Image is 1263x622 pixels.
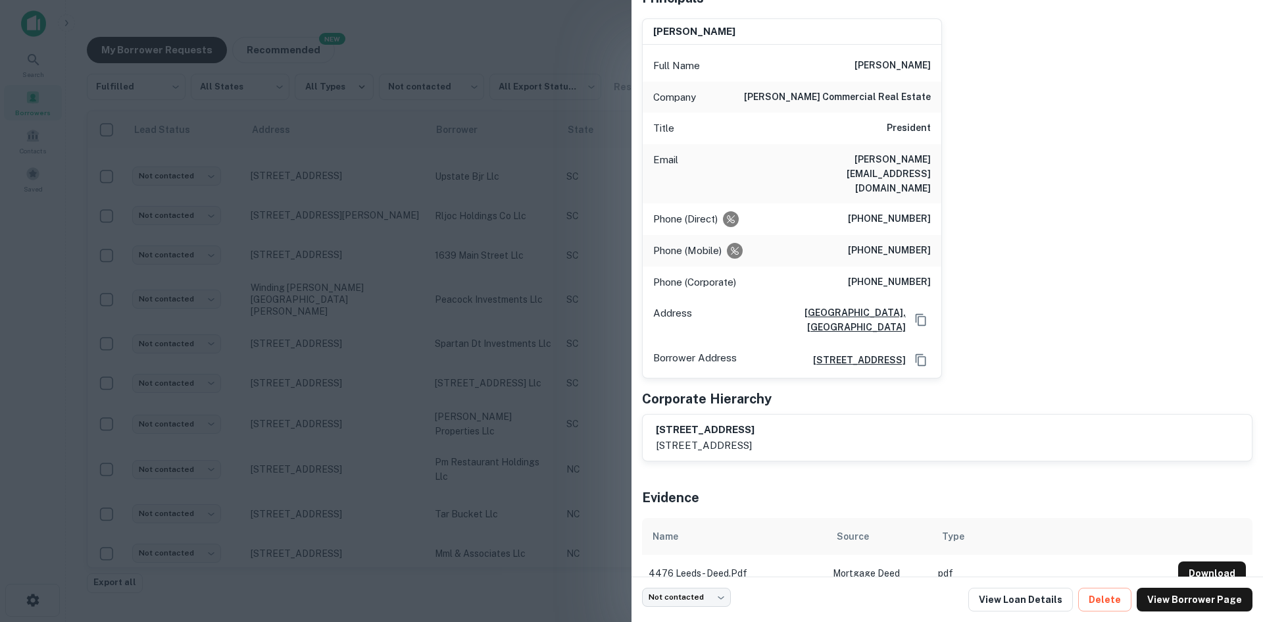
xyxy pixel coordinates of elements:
a: [STREET_ADDRESS] [803,353,906,367]
div: Type [942,529,964,544]
h5: Corporate Hierarchy [642,389,772,409]
div: Source [837,529,869,544]
td: pdf [931,555,1172,592]
p: Borrower Address [653,350,737,370]
div: Name [653,529,678,544]
p: Phone (Mobile) [653,243,722,259]
h6: President [887,120,931,136]
button: Download [1178,561,1246,585]
th: Source [826,518,931,555]
h6: [PERSON_NAME] [854,58,931,74]
div: scrollable content [642,518,1252,592]
button: Copy Address [911,350,931,370]
p: Full Name [653,58,700,74]
h6: [PERSON_NAME] [653,24,735,39]
h6: [PHONE_NUMBER] [848,243,931,259]
a: [GEOGRAPHIC_DATA], [GEOGRAPHIC_DATA] [697,305,906,334]
p: Phone (Direct) [653,211,718,227]
p: Company [653,90,696,105]
th: Type [931,518,1172,555]
h6: [STREET_ADDRESS] [656,423,755,438]
p: Address [653,305,692,334]
p: Phone (Corporate) [653,274,736,290]
h6: [PHONE_NUMBER] [848,274,931,290]
iframe: Chat Widget [1197,517,1263,580]
h6: [PERSON_NAME] commercial real estate [744,90,931,105]
h6: [PERSON_NAME][EMAIL_ADDRESS][DOMAIN_NAME] [773,152,931,195]
div: Requests to not be contacted at this number [727,243,743,259]
h5: Evidence [642,488,699,507]
p: Email [653,152,678,195]
th: Name [642,518,826,555]
button: Delete [1078,588,1131,611]
td: 4476 leeds - deed.pdf [642,555,826,592]
p: [STREET_ADDRESS] [656,438,755,454]
div: Requests to not be contacted at this number [723,211,739,227]
p: Title [653,120,674,136]
h6: [PHONE_NUMBER] [848,211,931,227]
a: View Loan Details [968,588,1073,611]
td: Mortgage Deed [826,555,931,592]
button: Copy Address [911,310,931,330]
a: View Borrower Page [1137,588,1252,611]
div: Not contacted [642,588,731,607]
